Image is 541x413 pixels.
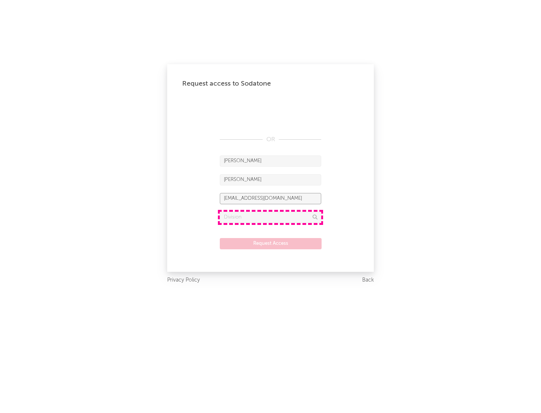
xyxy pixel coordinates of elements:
[220,155,321,167] input: First Name
[220,135,321,144] div: OR
[167,276,200,285] a: Privacy Policy
[362,276,374,285] a: Back
[220,238,322,249] button: Request Access
[220,193,321,204] input: Email
[220,212,321,223] input: Division
[220,174,321,185] input: Last Name
[182,79,359,88] div: Request access to Sodatone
